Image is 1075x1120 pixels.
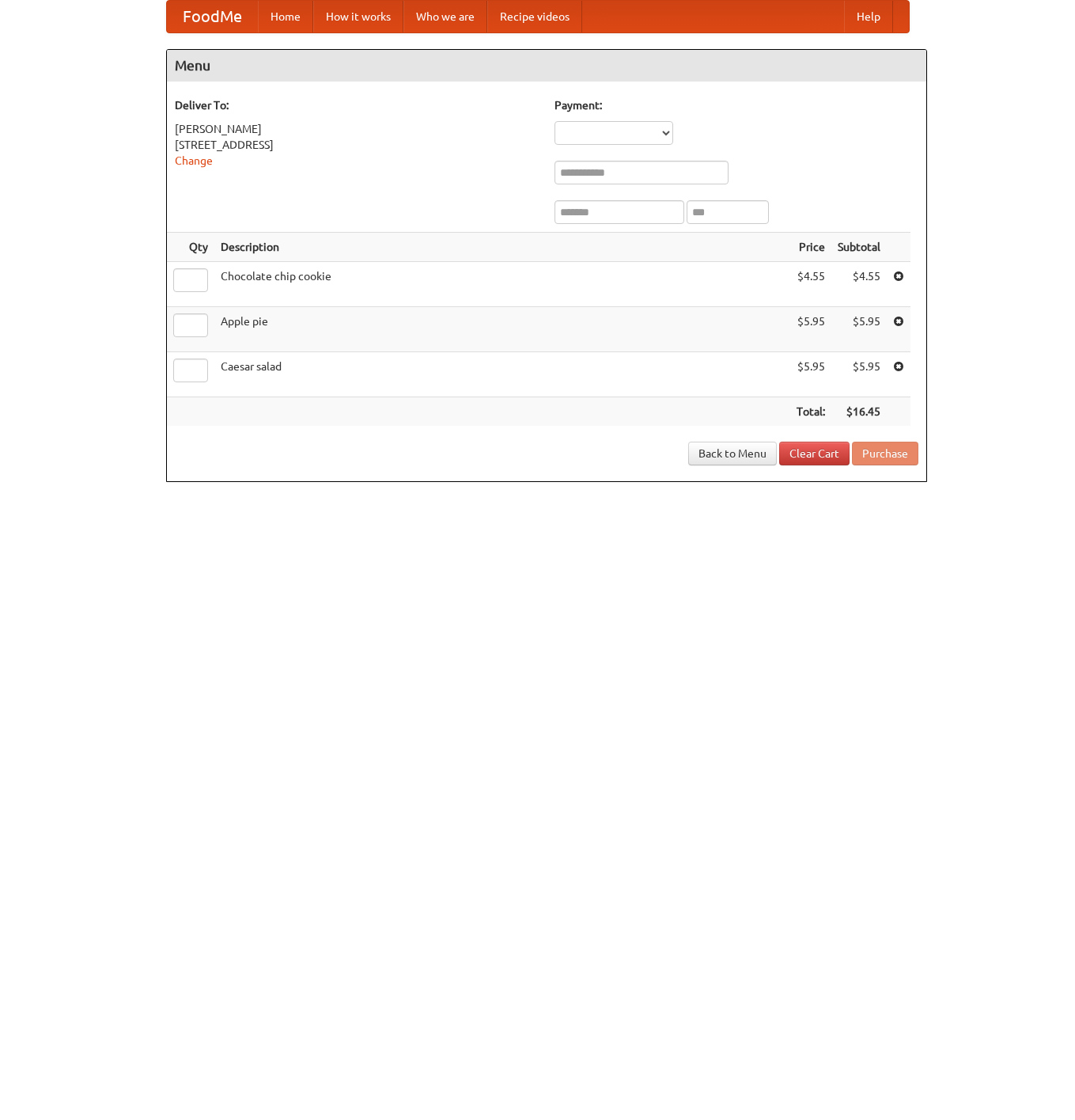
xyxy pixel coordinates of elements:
[831,262,887,307] td: $4.55
[831,397,887,427] th: $16.45
[852,442,918,465] button: Purchase
[167,233,214,262] th: Qty
[258,1,313,32] a: Home
[688,442,777,465] a: Back to Menu
[555,97,918,113] h5: Payment:
[403,1,487,32] a: Who we are
[790,307,831,352] td: $5.95
[831,233,887,262] th: Subtotal
[214,233,790,262] th: Description
[175,154,213,167] a: Change
[175,121,539,137] div: [PERSON_NAME]
[790,352,831,397] td: $5.95
[175,97,539,113] h5: Deliver To:
[214,307,790,352] td: Apple pie
[844,1,893,32] a: Help
[214,352,790,397] td: Caesar salad
[214,262,790,307] td: Chocolate chip cookie
[167,1,258,32] a: FoodMe
[790,397,831,427] th: Total:
[831,352,887,397] td: $5.95
[175,137,539,153] div: [STREET_ADDRESS]
[313,1,403,32] a: How it works
[790,233,831,262] th: Price
[790,262,831,307] td: $4.55
[167,50,926,82] h4: Menu
[779,442,850,465] a: Clear Cart
[831,307,887,352] td: $5.95
[487,1,582,32] a: Recipe videos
